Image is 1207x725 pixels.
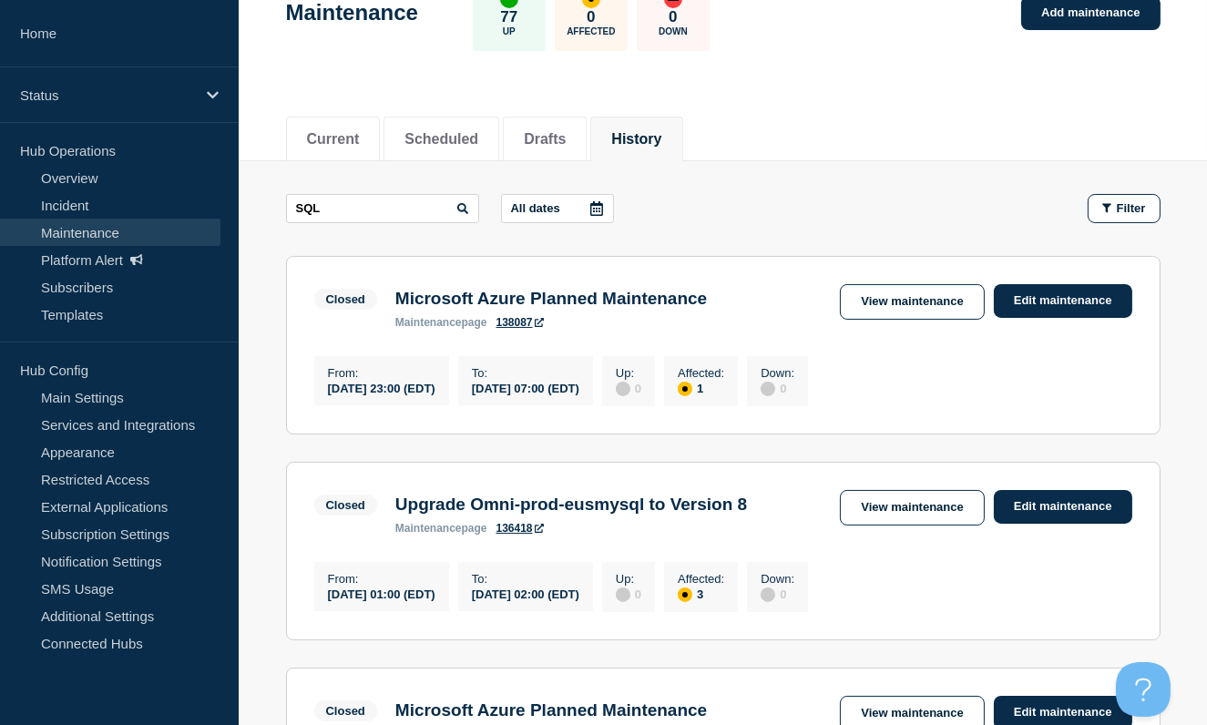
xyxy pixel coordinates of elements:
p: Up : [616,366,641,380]
div: Closed [326,498,365,512]
a: View maintenance [840,284,984,320]
span: maintenance [395,316,462,329]
p: Up : [616,572,641,586]
div: affected [678,587,692,602]
button: Filter [1088,194,1161,223]
a: 136418 [496,522,544,535]
p: From : [328,572,435,586]
div: 1 [678,380,724,396]
div: 0 [616,380,641,396]
h3: Microsoft Azure Planned Maintenance [395,700,707,720]
a: Edit maintenance [994,284,1132,318]
a: Edit maintenance [994,490,1132,524]
p: Down : [761,366,794,380]
div: 3 [678,586,724,602]
p: page [395,522,487,535]
p: page [395,316,487,329]
span: Filter [1117,201,1146,215]
div: Closed [326,704,365,718]
button: History [611,131,661,148]
input: Search maintenances [286,194,479,223]
p: 77 [500,8,517,26]
p: Affected : [678,366,724,380]
div: disabled [616,382,630,396]
p: Up [503,26,516,36]
a: 138087 [496,316,544,329]
div: 0 [616,586,641,602]
div: [DATE] 01:00 (EDT) [328,586,435,601]
h3: Upgrade Omni-prod-eusmysql to Version 8 [395,495,747,515]
p: Down [659,26,688,36]
div: disabled [761,382,775,396]
div: disabled [616,587,630,602]
button: Current [307,131,360,148]
div: 0 [761,380,794,396]
div: 0 [761,586,794,602]
p: To : [472,572,579,586]
iframe: Help Scout Beacon - Open [1116,662,1171,717]
div: affected [678,382,692,396]
p: Status [20,87,195,103]
h3: Microsoft Azure Planned Maintenance [395,289,707,309]
p: Down : [761,572,794,586]
button: All dates [501,194,614,223]
button: Scheduled [404,131,478,148]
div: [DATE] 23:00 (EDT) [328,380,435,395]
p: Affected : [678,572,724,586]
p: 0 [669,8,677,26]
p: From : [328,366,435,380]
div: Closed [326,292,365,306]
p: All dates [511,201,560,215]
p: Affected [567,26,615,36]
a: View maintenance [840,490,984,526]
div: [DATE] 02:00 (EDT) [472,586,579,601]
p: 0 [587,8,595,26]
button: Drafts [524,131,566,148]
p: To : [472,366,579,380]
div: [DATE] 07:00 (EDT) [472,380,579,395]
div: disabled [761,587,775,602]
span: maintenance [395,522,462,535]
